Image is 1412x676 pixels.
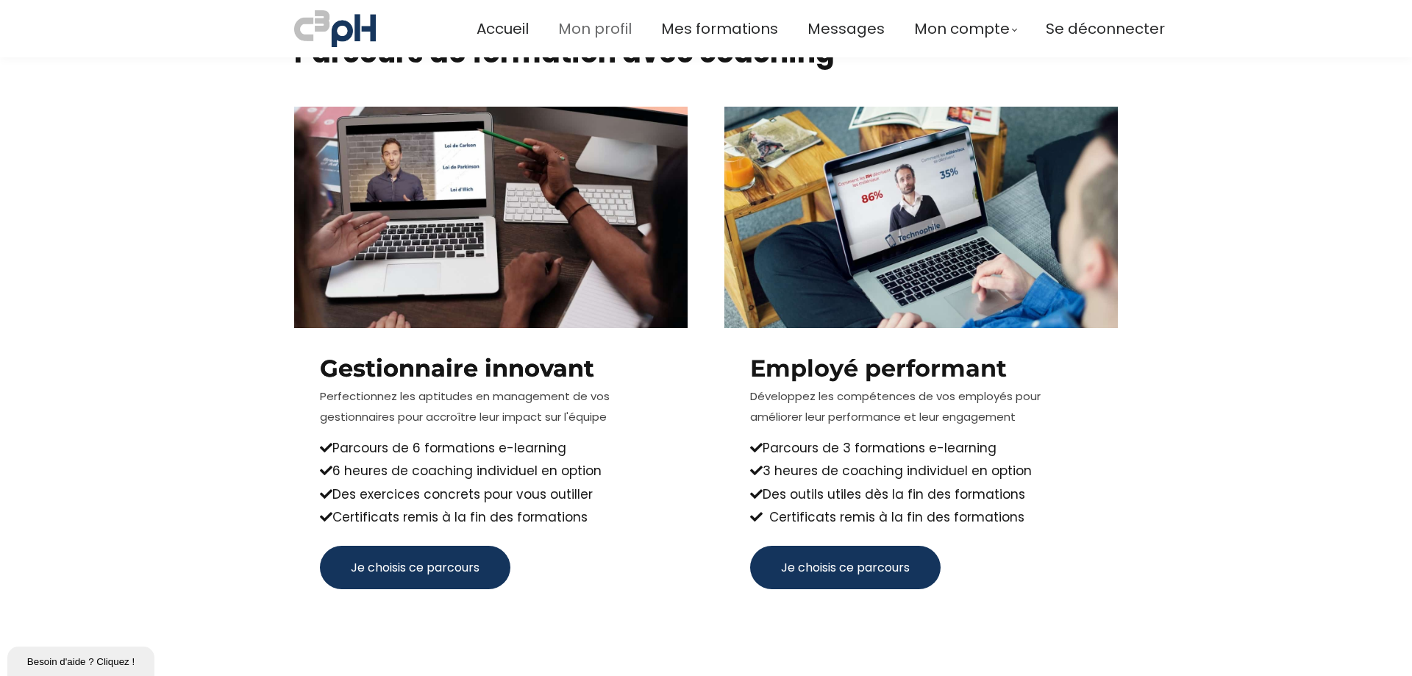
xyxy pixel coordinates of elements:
[750,484,1092,505] div: Des outils utiles dès la fin des formations
[750,507,1092,527] div: Certificats remis à la fin des formations
[351,558,479,577] span: Je choisis ce parcours
[320,507,662,527] div: Certificats remis à la fin des formations
[807,17,885,41] a: Messages
[750,388,1041,424] span: Développez les compétences de vos employés pour améliorer leur performance et leur engagement
[7,644,157,676] iframe: chat widget
[750,546,941,589] button: Je choisis ce parcours
[477,17,529,41] a: Accueil
[914,17,1010,41] span: Mon compte
[294,7,376,50] img: a70bc7685e0efc0bd0b04b3506828469.jpeg
[750,354,1007,383] strong: Employé performant
[320,354,594,383] b: Gestionnaire innovant
[320,388,610,424] span: Perfectionnez les aptitudes en management de vos gestionnaires pour accroître leur impact sur l'é...
[320,438,662,458] div: Parcours de 6 formations e-learning
[750,460,1092,481] div: 3 heures de coaching individuel en option
[294,35,1118,71] h1: Parcours de formation avec coaching
[558,17,632,41] a: Mon profil
[320,546,510,589] button: Je choisis ce parcours
[320,460,662,481] div: 6 heures de coaching individuel en option
[750,438,1092,458] div: Parcours de 3 formations e-learning
[661,17,778,41] a: Mes formations
[781,558,910,577] span: Je choisis ce parcours
[1046,17,1165,41] a: Se déconnecter
[320,484,662,505] div: Des exercices concrets pour vous outiller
